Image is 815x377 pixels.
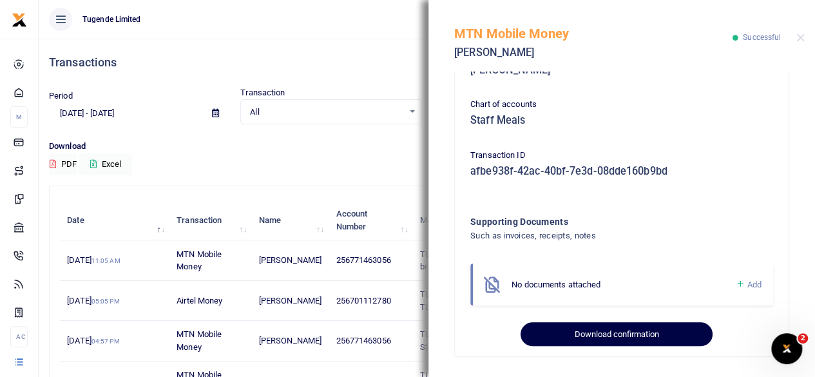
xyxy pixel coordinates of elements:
h5: Staff Meals [470,114,773,127]
li: Ac [10,326,28,347]
h4: Supporting Documents [470,215,721,229]
p: Transaction ID [470,149,773,162]
span: TLUG015893 Staffbreakfast [420,329,475,352]
span: TLUG015917 TLUG015851 [420,289,468,312]
h5: [PERSON_NAME] [454,46,733,59]
small: 04:57 PM [91,338,120,345]
span: Airtel Money [177,296,222,305]
h5: MTN Mobile Money [454,26,733,41]
th: Account Number: activate to sort column ascending [329,200,412,240]
span: 2 [798,333,808,343]
span: [PERSON_NAME] [259,296,321,305]
h5: afbe938f-42ac-40bf-7e3d-08dde160b9bd [470,165,773,178]
span: Successful [743,33,781,42]
span: MTN Mobile Money [177,329,222,352]
h4: Transactions [49,55,805,70]
span: [PERSON_NAME] [259,255,321,265]
button: Close [796,34,805,42]
li: M [10,106,28,128]
span: TLUG016084 Staff breakfast [420,249,490,272]
iframe: Intercom live chat [771,333,802,364]
h4: Such as invoices, receipts, notes [470,229,721,243]
a: logo-small logo-large logo-large [12,14,27,24]
th: Transaction: activate to sort column ascending [169,200,252,240]
button: Excel [79,153,132,175]
th: Date: activate to sort column descending [60,200,169,240]
input: select period [49,102,202,124]
span: All [250,106,403,119]
span: 256771463056 [336,255,390,265]
span: 256771463056 [336,336,390,345]
span: 256701112780 [336,296,390,305]
a: Add [735,277,762,292]
span: [DATE] [67,336,119,345]
span: [DATE] [67,296,119,305]
span: [PERSON_NAME] [259,336,321,345]
small: 11:05 AM [91,257,120,264]
th: Name: activate to sort column ascending [252,200,329,240]
span: Add [747,280,762,289]
button: Download confirmation [521,322,712,347]
p: Chart of accounts [470,98,773,111]
small: 05:05 PM [91,298,120,305]
img: logo-small [12,12,27,28]
label: Period [49,90,73,102]
p: Download [49,140,805,153]
th: Memo: activate to sort column ascending [413,200,514,240]
span: MTN Mobile Money [177,249,222,272]
span: No documents attached [512,280,600,289]
span: [DATE] [67,255,120,265]
span: Tugende Limited [77,14,146,25]
label: Transaction [240,86,285,99]
button: PDF [49,153,77,175]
